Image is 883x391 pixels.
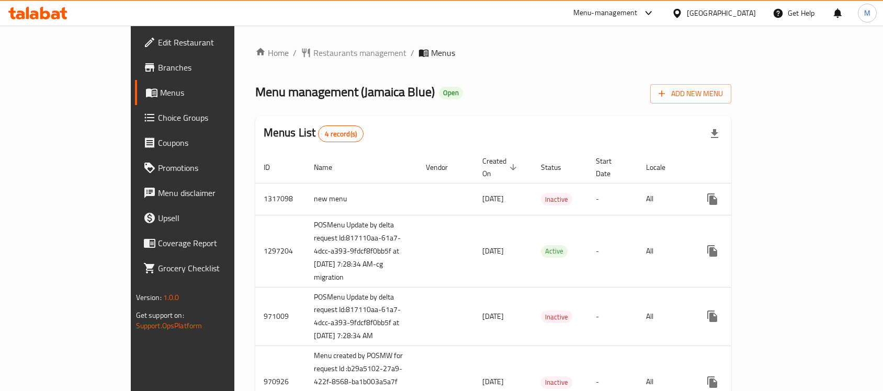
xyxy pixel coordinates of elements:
[135,105,278,130] a: Choice Groups
[541,245,568,258] div: Active
[255,215,305,287] td: 1297204
[482,309,504,323] span: [DATE]
[638,215,692,287] td: All
[541,193,572,205] div: Inactive
[255,183,305,215] td: 1317098
[135,130,278,155] a: Coupons
[158,212,270,224] span: Upsell
[319,129,363,139] span: 4 record(s)
[135,155,278,180] a: Promotions
[482,192,504,205] span: [DATE]
[158,61,270,74] span: Branches
[439,87,463,99] div: Open
[638,287,692,346] td: All
[573,7,638,19] div: Menu-management
[305,215,417,287] td: POSMenu Update by delta request Id:817110aa-61a7-4dcc-a393-9fdcf8f0bb5f at [DATE] 7:28:34 AM-cg m...
[135,30,278,55] a: Edit Restaurant
[541,311,572,323] span: Inactive
[255,80,435,103] span: Menu management ( Jamaica Blue )
[255,47,732,59] nav: breadcrumb
[158,237,270,249] span: Coverage Report
[541,376,572,388] span: Inactive
[158,162,270,174] span: Promotions
[136,308,184,322] span: Get support on:
[638,183,692,215] td: All
[725,304,750,329] button: Change Status
[725,187,750,212] button: Change Status
[136,291,162,304] span: Version:
[646,161,679,174] span: Locale
[158,187,270,199] span: Menu disclaimer
[587,287,638,346] td: -
[158,262,270,274] span: Grocery Checklist
[482,375,504,388] span: [DATE]
[293,47,297,59] li: /
[587,183,638,215] td: -
[158,111,270,124] span: Choice Groups
[301,47,406,59] a: Restaurants management
[313,47,406,59] span: Restaurants management
[318,125,364,142] div: Total records count
[864,7,870,19] span: M
[482,155,520,180] span: Created On
[541,245,568,257] span: Active
[431,47,455,59] span: Menus
[587,215,638,287] td: -
[135,180,278,205] a: Menu disclaimer
[135,205,278,231] a: Upsell
[305,287,417,346] td: POSMenu Update by delta request Id:817110aa-61a7-4dcc-a393-9fdcf8f0bb5f at [DATE] 7:28:34 AM
[692,152,809,183] th: Actions
[700,304,725,329] button: more
[700,238,725,263] button: more
[264,161,284,174] span: ID
[541,193,572,205] span: Inactive
[439,88,463,97] span: Open
[160,86,270,99] span: Menus
[659,87,723,100] span: Add New Menu
[305,183,417,215] td: new menu
[135,55,278,80] a: Branches
[158,136,270,149] span: Coupons
[482,244,504,258] span: [DATE]
[650,84,731,103] button: Add New Menu
[255,287,305,346] td: 971009
[541,161,575,174] span: Status
[314,161,346,174] span: Name
[163,291,179,304] span: 1.0.0
[136,319,202,332] a: Support.OpsPlatform
[700,187,725,212] button: more
[687,7,756,19] div: [GEOGRAPHIC_DATA]
[596,155,625,180] span: Start Date
[725,238,750,263] button: Change Status
[158,36,270,49] span: Edit Restaurant
[135,80,278,105] a: Menus
[426,161,461,174] span: Vendor
[411,47,414,59] li: /
[135,231,278,256] a: Coverage Report
[135,256,278,281] a: Grocery Checklist
[702,121,727,146] div: Export file
[264,125,364,142] h2: Menus List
